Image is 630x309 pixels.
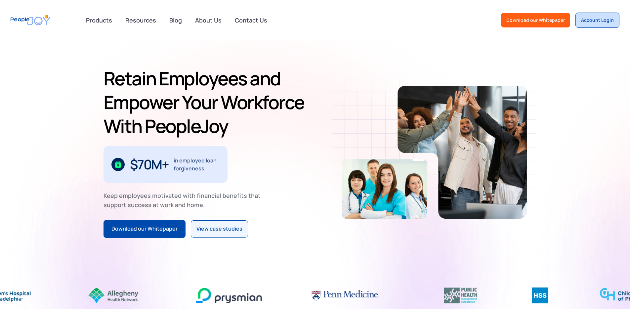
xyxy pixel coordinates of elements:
a: View case studies [191,220,248,238]
a: Download our Whitepaper [501,13,570,27]
div: Keep employees motivated with financial benefits that support success at work and home. [104,191,266,209]
h1: Retain Employees and Empower Your Workforce With PeopleJoy [104,66,313,138]
div: View case studies [196,225,242,233]
a: Contact Us [231,13,271,27]
a: home [11,11,50,29]
a: Resources [121,13,160,27]
a: About Us [191,13,226,27]
div: 1 / 3 [104,146,228,183]
div: $70M+ [130,159,169,170]
div: Download our Whitepaper [506,17,565,23]
img: Retain-Employees-PeopleJoy [342,159,427,219]
div: Account Login [581,17,614,23]
a: Download our Whitepaper [104,220,186,238]
img: Retain-Employees-PeopleJoy [398,86,527,219]
div: Products [82,14,116,27]
div: in employee loan forgiveness [174,156,220,172]
div: Download our Whitepaper [111,225,178,233]
a: Account Login [575,13,619,28]
a: Blog [165,13,186,27]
